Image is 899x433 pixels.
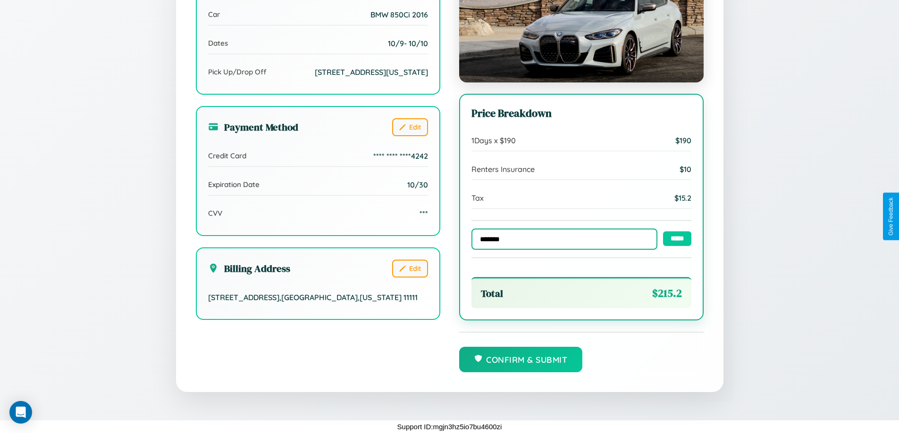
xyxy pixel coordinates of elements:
p: Support ID: mgjn3hz5io7bu4600zi [397,420,502,433]
span: 10 / 9 - 10 / 10 [388,39,428,48]
span: Credit Card [208,151,246,160]
span: Car [208,10,220,19]
h3: Payment Method [208,120,298,134]
button: Edit [392,260,428,278]
div: Open Intercom Messenger [9,401,32,424]
span: $ 15.2 [674,193,691,203]
span: Dates [208,39,228,48]
span: [STREET_ADDRESS] , [GEOGRAPHIC_DATA] , [US_STATE] 11111 [208,293,418,302]
span: Tax [471,193,484,203]
span: $ 10 [680,164,691,174]
span: CVV [208,209,222,218]
span: Expiration Date [208,180,260,189]
span: BMW 850Ci 2016 [370,10,428,19]
div: Give Feedback [888,197,894,236]
span: Total [481,286,503,300]
span: $ 215.2 [652,286,682,301]
h3: Billing Address [208,261,290,275]
button: Confirm & Submit [459,347,583,372]
span: 1 Days x $ 190 [471,136,516,145]
span: 10/30 [407,180,428,189]
button: Edit [392,118,428,136]
span: $ 190 [675,136,691,145]
h3: Price Breakdown [471,106,691,121]
span: Pick Up/Drop Off [208,67,267,76]
span: [STREET_ADDRESS][US_STATE] [315,67,428,77]
span: Renters Insurance [471,164,535,174]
